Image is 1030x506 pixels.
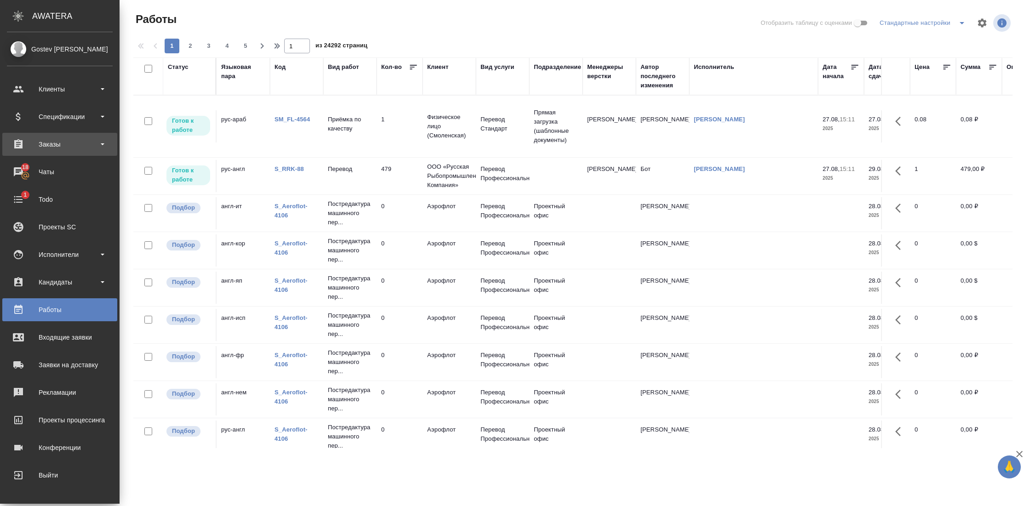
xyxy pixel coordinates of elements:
[275,389,308,405] a: S_Aeroflot-4106
[2,188,117,211] a: 1Todo
[220,41,235,51] span: 4
[328,423,372,450] p: Постредактура машинного пер...
[481,351,525,369] p: Перевод Профессиональный
[823,124,859,133] p: 2025
[275,352,308,368] a: S_Aeroflot-4106
[172,389,195,398] p: Подбор
[823,63,850,81] div: Дата начала
[1001,457,1017,477] span: 🙏
[2,381,117,404] a: Рекламации
[7,358,113,372] div: Заявки на доставку
[910,197,956,229] td: 0
[587,115,631,124] p: [PERSON_NAME]
[481,239,525,257] p: Перевод Профессиональный
[481,165,525,183] p: Перевод Профессиональный
[998,455,1021,478] button: 🙏
[172,352,195,361] p: Подбор
[869,323,905,332] p: 2025
[7,303,113,317] div: Работы
[7,193,113,206] div: Todo
[427,63,448,72] div: Клиент
[890,346,912,368] button: Здесь прячутся важные кнопки
[7,165,113,179] div: Чаты
[529,421,583,453] td: Проектный офис
[7,386,113,399] div: Рекламации
[910,272,956,304] td: 0
[377,309,423,341] td: 0
[529,346,583,378] td: Проектный офис
[172,240,195,250] p: Подбор
[427,276,471,285] p: Аэрофлот
[915,63,930,72] div: Цена
[956,346,1002,378] td: 0,00 ₽
[481,425,525,443] p: Перевод Профессиональный
[427,202,471,211] p: Аэрофлот
[636,234,689,267] td: [PERSON_NAME]
[529,234,583,267] td: Проектный офис
[910,421,956,453] td: 0
[869,116,886,123] p: 27.08,
[217,383,270,415] td: англ-нем
[275,277,308,293] a: S_Aeroflot-4106
[823,174,859,183] p: 2025
[275,426,308,442] a: S_Aeroflot-4106
[869,124,905,133] p: 2025
[328,115,372,133] p: Приёмка по качеству
[275,165,304,172] a: S_RRK-88
[869,285,905,295] p: 2025
[328,237,372,264] p: Постредактура машинного пер...
[869,426,886,433] p: 28.08,
[869,211,905,220] p: 2025
[377,234,423,267] td: 0
[381,63,402,72] div: Кол-во
[166,115,211,136] div: Исполнитель может приступить к работе
[636,383,689,415] td: [PERSON_NAME]
[275,63,286,72] div: Код
[534,63,581,72] div: Подразделение
[877,16,971,30] div: split button
[166,313,211,326] div: Можно подбирать исполнителей
[32,7,120,25] div: AWATERA
[2,436,117,459] a: Конференции
[166,165,211,186] div: Исполнитель может приступить к работе
[275,314,308,330] a: S_Aeroflot-4106
[172,203,195,212] p: Подбор
[7,275,113,289] div: Кандидаты
[481,115,525,133] p: Перевод Стандарт
[377,346,423,378] td: 0
[217,272,270,304] td: англ-яп
[2,160,117,183] a: 18Чаты
[587,165,631,174] p: [PERSON_NAME]
[166,239,211,251] div: Можно подбирать исполнителей
[840,116,855,123] p: 15:11
[168,63,189,72] div: Статус
[427,388,471,397] p: Аэрофлот
[869,203,886,210] p: 28.08,
[427,162,471,190] p: ООО «Русская Рыбопромышленная Компания»
[217,234,270,267] td: англ-кор
[694,165,745,172] a: [PERSON_NAME]
[529,197,583,229] td: Проектный офис
[910,309,956,341] td: 0
[18,190,32,199] span: 1
[427,425,471,434] p: Аэрофлот
[869,314,886,321] p: 28.08,
[961,63,980,72] div: Сумма
[890,110,912,132] button: Здесь прячутся важные кнопки
[217,421,270,453] td: рус-англ
[217,309,270,341] td: англ-исп
[910,110,956,142] td: 0.08
[840,165,855,172] p: 15:11
[7,137,113,151] div: Заказы
[217,346,270,378] td: англ-фр
[7,441,113,455] div: Конференции
[636,272,689,304] td: [PERSON_NAME]
[694,63,734,72] div: Исполнитель
[910,234,956,267] td: 0
[166,388,211,400] div: Можно подбирать исполнителей
[328,386,372,413] p: Постредактура машинного пер...
[328,311,372,339] p: Постредактура машинного пер...
[636,309,689,341] td: [PERSON_NAME]
[172,278,195,287] p: Подбор
[1007,63,1029,72] div: Оценка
